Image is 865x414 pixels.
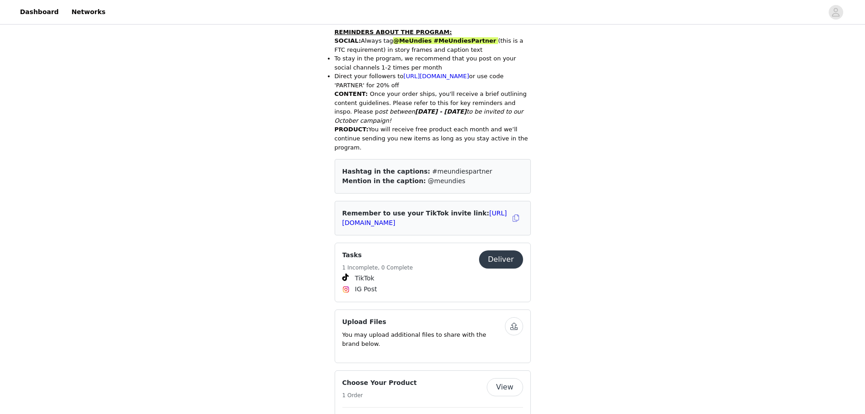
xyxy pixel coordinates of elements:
a: Dashboard [15,2,64,22]
h5: 1 Order [342,391,417,399]
a: Networks [66,2,111,22]
span: #meundiespartner [432,168,492,175]
strong: CONTENT: [335,90,368,97]
span: Hashtag in the captions: [342,168,430,175]
strong: : [359,37,361,44]
p: Always tag (this is a FTC requirement) in story frames and caption text [335,36,531,54]
a: [URL][DOMAIN_NAME] [404,73,470,80]
strong: #MeUndiesPartner [434,37,496,44]
button: Deliver [479,250,523,269]
li: To stay in the program, we recommend that you post on your social channels 1-2 times per month [335,54,531,72]
button: View [487,378,523,396]
li: Direct your followers to or use code 'PARTNER' for 20% off [335,72,531,90]
h4: Choose Your Product [342,378,417,388]
span: Remember to use your TikTok invite link: [342,209,507,226]
span: TikTok [355,274,375,283]
span: Mention in the caption: [342,177,426,185]
img: Instagram Icon [342,286,350,293]
p: Once your order ships, you'll receive a brief outlining content guidelines. Please refer to this ... [335,90,531,125]
h5: 1 Incomplete, 0 Complete [342,264,413,272]
p: You will receive free product each month and we’ll continue sending you new items as long as you ... [335,125,531,152]
span: @meundies [428,177,465,185]
strong: REMINDERS ABOUT THE PROGRAM: [335,29,452,35]
strong: PRODUCT: [335,126,369,133]
span: IG Post [355,284,377,294]
div: Tasks [335,243,531,302]
div: avatar [831,5,840,20]
strong: [DATE] - [DATE] [415,108,466,115]
em: ost between to be invited to our October campaign! [335,108,524,124]
strong: SOCIAL [335,37,359,44]
h4: Upload Files [342,317,505,327]
p: You may upload additional files to share with the brand below. [342,330,505,348]
strong: @MeUndies [393,37,432,44]
h4: Tasks [342,250,413,260]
